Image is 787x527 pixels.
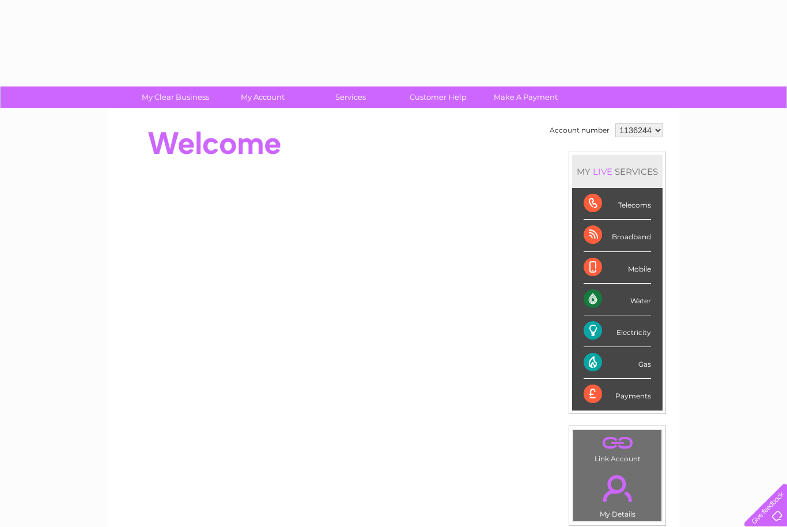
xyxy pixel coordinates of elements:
[584,347,651,379] div: Gas
[584,315,651,347] div: Electricity
[584,252,651,284] div: Mobile
[573,430,662,466] td: Link Account
[584,379,651,410] div: Payments
[573,465,662,522] td: My Details
[584,188,651,220] div: Telecoms
[576,468,659,509] a: .
[572,155,663,188] div: MY SERVICES
[128,86,223,108] a: My Clear Business
[576,433,659,453] a: .
[584,220,651,251] div: Broadband
[303,86,398,108] a: Services
[391,86,486,108] a: Customer Help
[215,86,311,108] a: My Account
[547,121,612,140] td: Account number
[584,284,651,315] div: Water
[478,86,573,108] a: Make A Payment
[591,166,615,177] div: LIVE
